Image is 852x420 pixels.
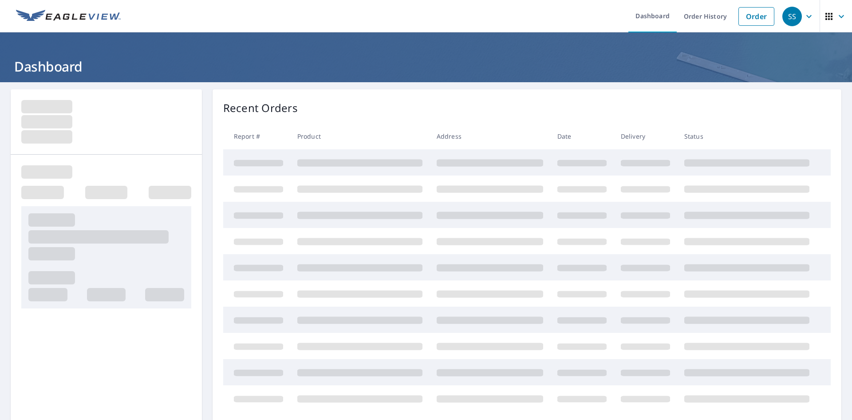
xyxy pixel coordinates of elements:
div: SS [782,7,802,26]
h1: Dashboard [11,57,841,76]
th: Delivery [614,123,677,149]
th: Date [550,123,614,149]
th: Product [290,123,430,149]
a: Order [738,7,774,26]
img: EV Logo [16,10,121,23]
th: Status [677,123,816,149]
th: Address [430,123,550,149]
p: Recent Orders [223,100,298,116]
th: Report # [223,123,290,149]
